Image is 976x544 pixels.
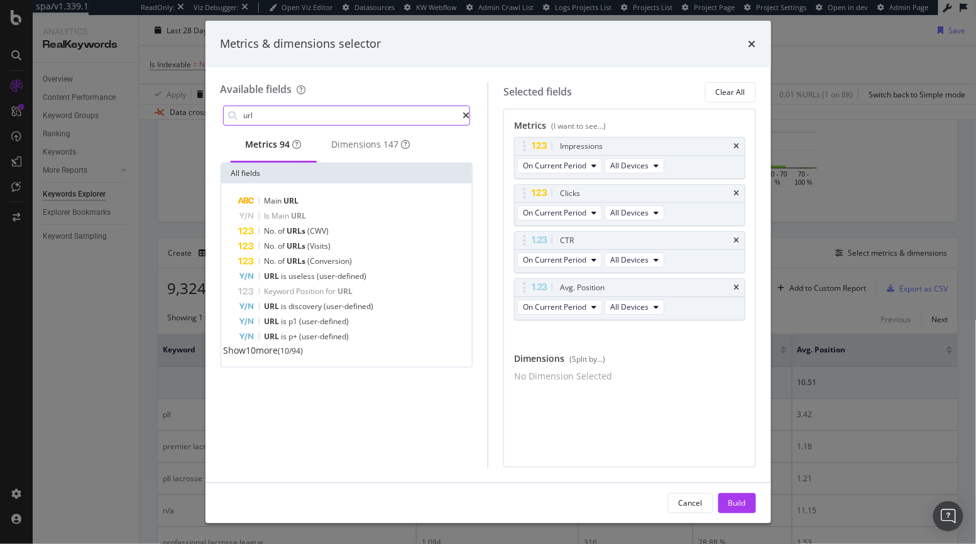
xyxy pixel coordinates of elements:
button: All Devices [605,253,664,268]
span: p+ [289,331,300,342]
span: On Current Period [523,254,586,265]
span: URLs [287,226,308,236]
button: All Devices [605,205,664,220]
span: No. [265,226,278,236]
div: times [734,190,740,197]
div: brand label [280,138,290,151]
span: URL [265,316,282,327]
div: Impressions [560,140,603,153]
span: is [282,301,289,312]
span: URL [292,210,307,221]
span: Show 10 more [224,344,278,356]
div: times [734,143,740,150]
span: discovery [289,301,324,312]
span: URLs [287,256,308,266]
button: On Current Period [517,253,602,268]
button: All Devices [605,300,664,315]
button: Cancel [668,493,713,513]
div: Metrics [514,119,745,137]
span: Main [272,210,292,221]
span: is [282,331,289,342]
button: Build [718,493,756,513]
span: On Current Period [523,160,586,171]
span: Keyword [265,286,297,296]
div: modal [206,21,771,523]
span: of [278,226,287,236]
div: Avg. Position [560,281,605,294]
div: CTRtimesOn Current PeriodAll Devices [514,231,745,273]
span: (CWV) [308,226,329,236]
span: (Conversion) [308,256,353,266]
span: of [278,241,287,251]
div: CTR [560,234,574,247]
span: URL [265,331,282,342]
div: (I want to see...) [551,121,606,131]
span: On Current Period [523,207,586,218]
span: (user-defined) [317,271,367,281]
div: brand label [384,138,399,151]
span: Position [297,286,326,296]
span: All Devices [610,254,649,265]
span: is [282,271,289,281]
button: On Current Period [517,205,602,220]
span: (Visits) [308,241,331,251]
span: 94 [280,138,290,150]
span: No. [265,256,278,266]
span: All Devices [610,160,649,171]
div: times [734,237,740,244]
div: Metrics [246,138,302,151]
div: times [748,36,756,52]
div: Open Intercom Messenger [933,501,963,531]
div: No Dimension Selected [514,370,612,383]
span: ( 10 / 94 ) [278,345,304,356]
span: Is [265,210,272,221]
button: Clear All [705,82,756,102]
span: URLs [287,241,308,251]
div: ImpressionstimesOn Current PeriodAll Devices [514,137,745,179]
div: Build [728,498,746,508]
span: URL [338,286,353,296]
div: times [734,284,740,291]
span: useless [289,271,317,281]
span: 147 [384,138,399,150]
span: Main [265,195,284,206]
div: Dimensions [514,352,745,370]
div: Available fields [221,82,292,96]
span: On Current Period [523,302,586,312]
button: On Current Period [517,300,602,315]
span: (user-defined) [300,331,349,342]
span: URL [265,271,282,281]
button: All Devices [605,158,664,173]
button: On Current Period [517,158,602,173]
span: is [282,316,289,327]
span: URL [284,195,299,206]
div: Clear All [716,87,745,97]
span: (user-defined) [300,316,349,327]
div: All fields [221,163,473,183]
span: of [278,256,287,266]
div: Dimensions [332,138,410,151]
span: p1 [289,316,300,327]
div: Clicks [560,187,580,200]
span: No. [265,241,278,251]
span: All Devices [610,207,649,218]
div: Avg. PositiontimesOn Current PeriodAll Devices [514,278,745,320]
span: URL [265,301,282,312]
div: Selected fields [503,85,572,99]
div: Metrics & dimensions selector [221,36,381,52]
span: All Devices [610,302,649,312]
div: Cancel [679,498,703,508]
span: for [326,286,338,296]
div: (Split by...) [569,354,605,364]
input: Search by field name [243,106,463,125]
div: ClickstimesOn Current PeriodAll Devices [514,184,745,226]
span: (user-defined) [324,301,374,312]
